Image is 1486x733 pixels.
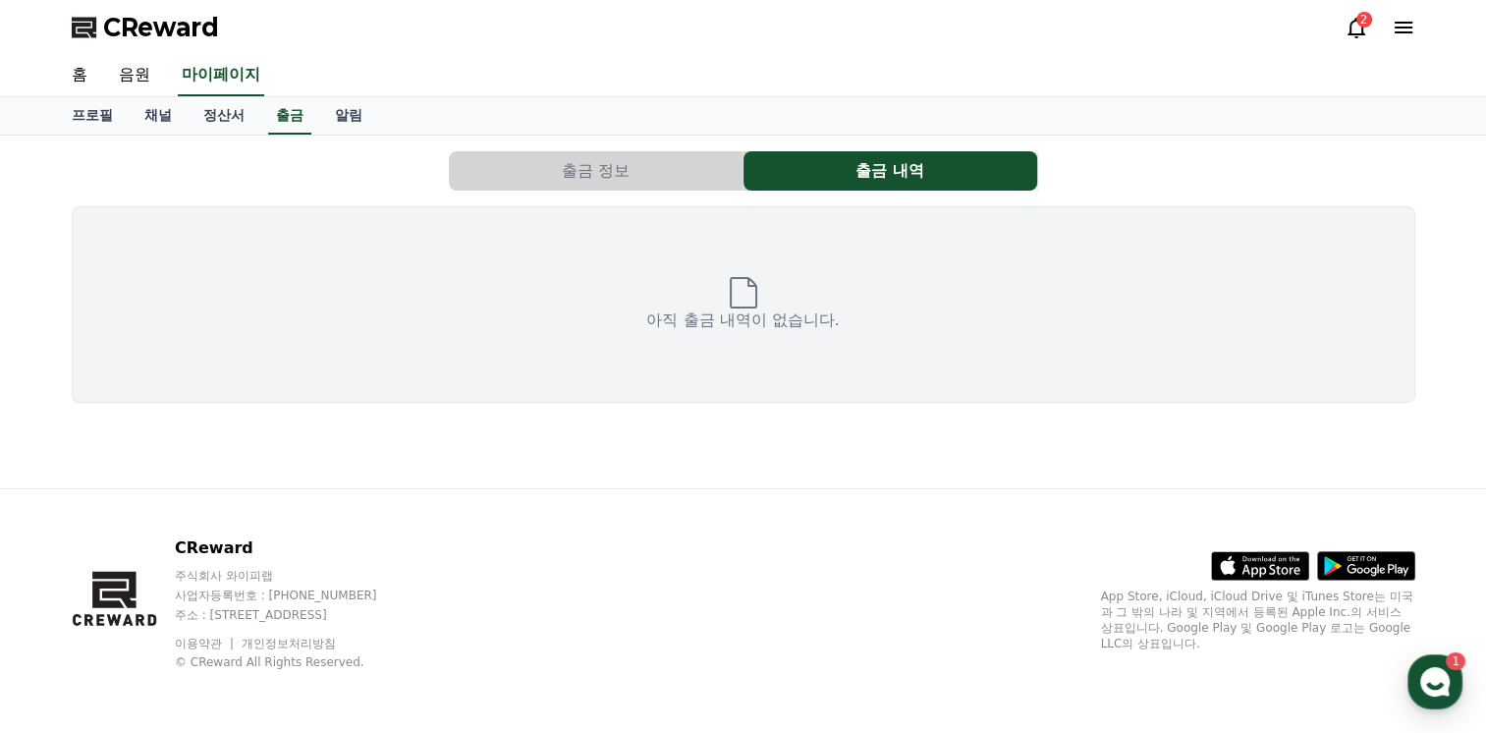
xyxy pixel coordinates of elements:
p: App Store, iCloud, iCloud Drive 및 iTunes Store는 미국과 그 밖의 나라 및 지역에서 등록된 Apple Inc.의 서비스 상표입니다. Goo... [1101,589,1415,651]
a: 채널 [129,97,188,135]
span: 1 [199,569,206,585]
p: 아직 출금 내역이 없습니다. [646,309,839,332]
button: 출금 내역 [743,151,1037,191]
p: 주식회사 와이피랩 [175,568,414,584]
a: 홈 [6,570,130,619]
span: CReward [103,12,219,43]
div: 2 [1356,12,1372,28]
a: 정산서 [188,97,260,135]
span: 설정 [303,599,327,615]
a: 출금 내역 [743,151,1038,191]
a: 개인정보처리방침 [242,637,336,650]
a: 2 [1345,16,1368,39]
a: 알림 [319,97,378,135]
p: 주소 : [STREET_ADDRESS] [175,607,414,623]
p: 사업자등록번호 : [PHONE_NUMBER] [175,588,414,603]
a: 프로필 [56,97,129,135]
a: 출금 [268,97,311,135]
p: CReward [175,536,414,560]
a: 1대화 [130,570,253,619]
a: CReward [72,12,219,43]
span: 대화 [180,600,203,616]
p: © CReward All Rights Reserved. [175,654,414,670]
button: 출금 정보 [449,151,743,191]
a: 출금 정보 [449,151,743,191]
a: 설정 [253,570,377,619]
a: 음원 [103,55,166,96]
a: 마이페이지 [178,55,264,96]
span: 홈 [62,599,74,615]
a: 이용약관 [175,637,237,650]
a: 홈 [56,55,103,96]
